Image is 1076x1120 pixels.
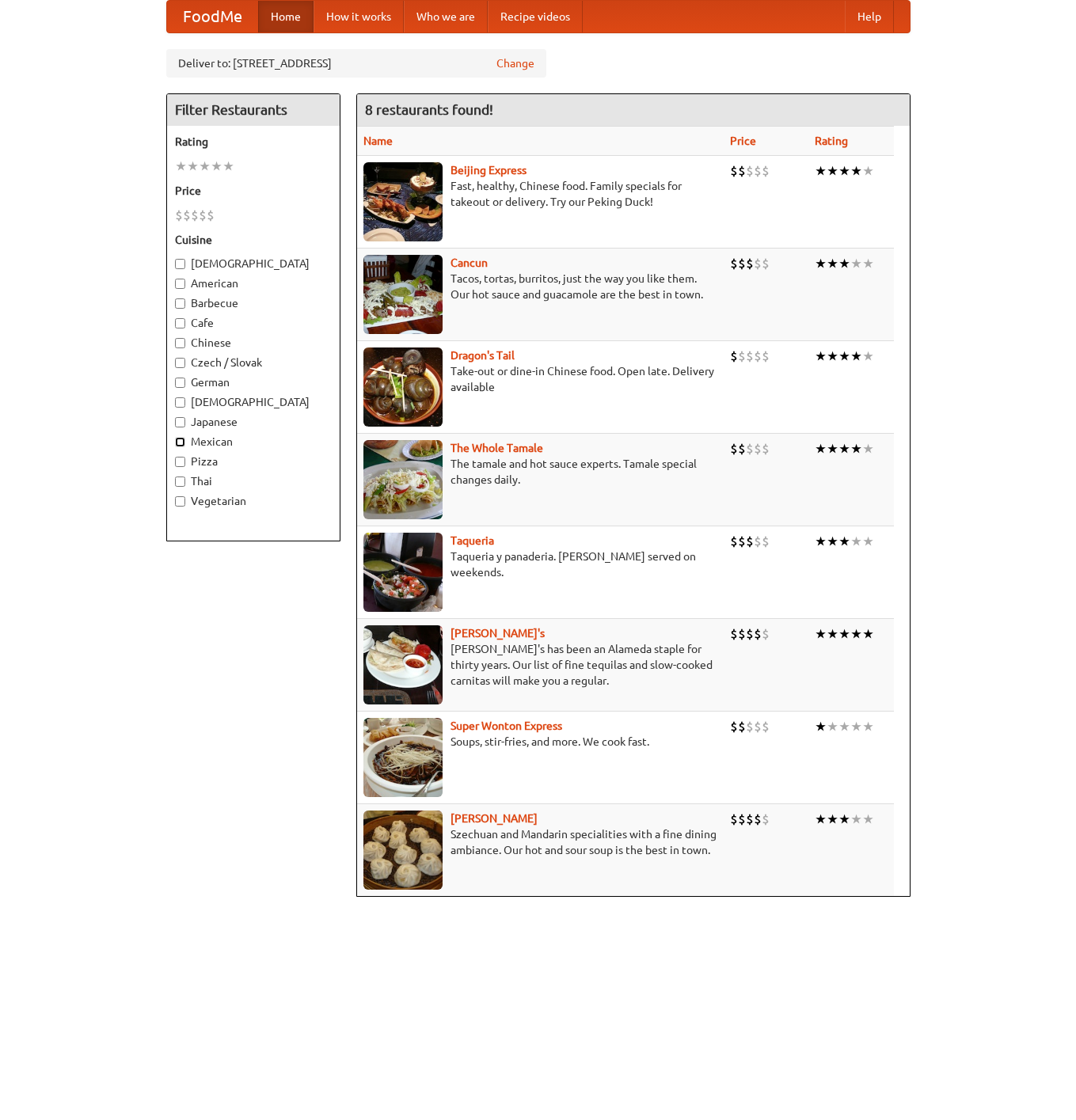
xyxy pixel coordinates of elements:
[175,457,185,467] input: Pizza
[827,625,838,643] li: ★
[754,255,762,272] li: $
[815,255,827,272] li: ★
[762,533,770,550] li: $
[167,1,258,32] a: FoodMe
[827,347,838,365] li: ★
[730,811,738,828] li: $
[175,397,185,408] input: [DEMOGRAPHIC_DATA]
[175,355,332,370] label: Czech / Slovak
[191,207,199,224] li: $
[838,162,850,180] li: ★
[363,178,717,210] p: Fast, healthy, Chinese food. Family specials for takeout or delivery. Try our Peking Duck!
[451,164,527,177] b: Beijing Express
[451,627,545,640] a: [PERSON_NAME]'s
[850,255,862,272] li: ★
[222,158,234,175] li: ★
[738,718,746,735] li: $
[175,473,332,489] label: Thai
[363,440,443,519] img: wholetamale.jpg
[363,625,443,704] img: pedros.jpg
[815,347,827,365] li: ★
[175,493,332,509] label: Vegetarian
[815,811,827,828] li: ★
[451,349,515,362] a: Dragon's Tail
[451,719,562,732] a: Super Wonton Express
[746,811,754,828] li: $
[314,1,404,32] a: How it works
[207,207,215,224] li: $
[363,549,717,580] p: Taqueria y panaderia. [PERSON_NAME] served on weekends.
[175,275,332,291] label: American
[850,625,862,643] li: ★
[827,255,838,272] li: ★
[175,134,332,150] h5: Rating
[815,718,827,735] li: ★
[365,102,493,117] ng-pluralize: 8 restaurants found!
[762,718,770,735] li: $
[199,158,211,175] li: ★
[175,496,185,507] input: Vegetarian
[754,162,762,180] li: $
[738,440,746,457] li: $
[746,347,754,365] li: $
[850,347,862,365] li: ★
[762,162,770,180] li: $
[850,162,862,180] li: ★
[838,533,850,550] li: ★
[862,255,874,272] li: ★
[827,811,838,828] li: ★
[738,533,746,550] li: $
[451,534,494,547] a: Taqueria
[175,434,332,450] label: Mexican
[363,826,717,858] p: Szechuan and Mandarin specialities with a fine dining ambiance. Our hot and sour soup is the best...
[175,256,332,271] label: [DEMOGRAPHIC_DATA]
[815,135,848,147] a: Rating
[496,55,534,71] a: Change
[815,625,827,643] li: ★
[762,811,770,828] li: $
[175,335,332,351] label: Chinese
[363,718,443,797] img: superwonton.jpg
[746,162,754,180] li: $
[762,440,770,457] li: $
[746,440,754,457] li: $
[827,533,838,550] li: ★
[451,442,543,454] a: The Whole Tamale
[166,49,546,78] div: Deliver to: [STREET_ADDRESS]
[850,811,862,828] li: ★
[175,279,185,289] input: American
[738,625,746,643] li: $
[363,811,443,890] img: shandong.jpg
[838,440,850,457] li: ★
[175,454,332,469] label: Pizza
[199,207,207,224] li: $
[815,533,827,550] li: ★
[363,162,443,241] img: beijing.jpg
[730,162,738,180] li: $
[730,347,738,365] li: $
[175,417,185,427] input: Japanese
[762,625,770,643] li: $
[754,533,762,550] li: $
[175,207,183,224] li: $
[175,259,185,269] input: [DEMOGRAPHIC_DATA]
[850,718,862,735] li: ★
[730,255,738,272] li: $
[746,625,754,643] li: $
[175,338,185,348] input: Chinese
[815,162,827,180] li: ★
[862,625,874,643] li: ★
[175,232,332,248] h5: Cuisine
[850,440,862,457] li: ★
[175,295,332,311] label: Barbecue
[363,135,393,147] a: Name
[827,162,838,180] li: ★
[827,440,838,457] li: ★
[838,811,850,828] li: ★
[754,347,762,365] li: $
[175,476,185,487] input: Thai
[451,812,538,825] a: [PERSON_NAME]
